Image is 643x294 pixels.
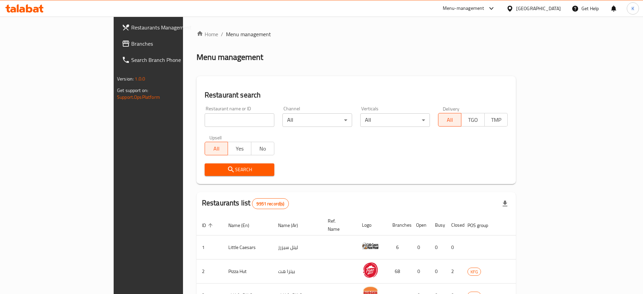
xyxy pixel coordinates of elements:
th: Closed [446,215,462,235]
span: Restaurants Management [131,23,215,31]
td: 0 [446,235,462,259]
th: Busy [430,215,446,235]
h2: Restaurant search [205,90,508,100]
li: / [221,30,223,38]
th: Open [411,215,430,235]
td: بيتزا هت [273,259,322,284]
td: 0 [430,235,446,259]
span: Search [210,165,269,174]
td: 2 [446,259,462,284]
span: Get support on: [117,86,148,95]
div: All [282,113,352,127]
span: Branches [131,40,215,48]
button: All [205,142,228,155]
span: 9951 record(s) [252,201,288,207]
span: Ref. Name [328,217,348,233]
input: Search for restaurant name or ID.. [205,113,274,127]
span: ID [202,221,215,229]
img: Little Caesars [362,238,379,254]
img: Pizza Hut [362,262,379,278]
button: Yes [228,142,251,155]
span: K [631,5,634,12]
span: Yes [231,144,248,154]
a: Branches [116,36,221,52]
div: Export file [497,196,513,212]
h2: Restaurants list [202,198,289,209]
label: Delivery [443,106,460,111]
label: Upsell [209,135,222,140]
td: Pizza Hut [223,259,273,284]
td: 0 [411,259,430,284]
span: Search Branch Phone [131,56,215,64]
span: POS group [467,221,497,229]
th: Logo [357,215,387,235]
a: Support.OpsPlatform [117,93,160,101]
td: 0 [430,259,446,284]
button: Search [205,163,274,176]
span: All [441,115,459,125]
span: KFG [468,268,481,276]
div: Total records count [252,198,289,209]
span: No [254,144,272,154]
div: All [360,113,430,127]
span: TGO [464,115,482,125]
div: Menu-management [443,4,484,13]
span: 1.0.0 [135,74,145,83]
td: ليتل سيزرز [273,235,322,259]
a: Search Branch Phone [116,52,221,68]
a: Restaurants Management [116,19,221,36]
nav: breadcrumb [197,30,516,38]
td: 6 [387,235,411,259]
button: TGO [461,113,484,127]
th: Branches [387,215,411,235]
h2: Menu management [197,52,263,63]
td: Little Caesars [223,235,273,259]
td: 68 [387,259,411,284]
span: Name (Ar) [278,221,307,229]
button: TMP [484,113,508,127]
span: Version: [117,74,134,83]
span: TMP [487,115,505,125]
span: Name (En) [228,221,258,229]
td: 0 [411,235,430,259]
span: Menu management [226,30,271,38]
div: [GEOGRAPHIC_DATA] [516,5,561,12]
button: No [251,142,274,155]
span: All [208,144,225,154]
button: All [438,113,461,127]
